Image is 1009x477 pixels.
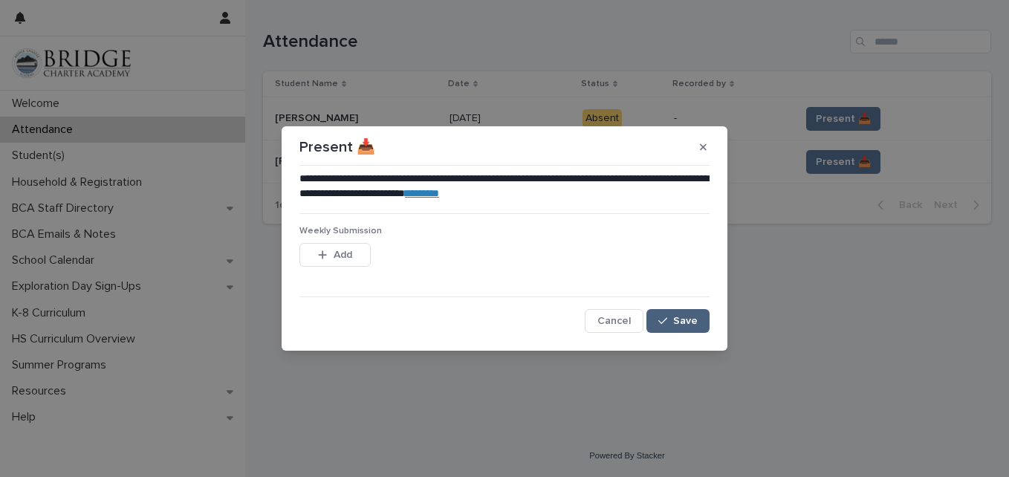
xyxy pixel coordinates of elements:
span: Add [334,250,352,260]
span: Weekly Submission [299,227,382,236]
span: Save [673,316,698,326]
span: Cancel [597,316,631,326]
button: Cancel [585,309,643,333]
p: Present 📥 [299,138,375,156]
button: Add [299,243,371,267]
button: Save [646,309,710,333]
